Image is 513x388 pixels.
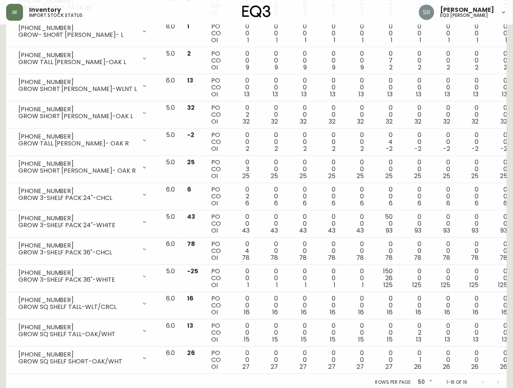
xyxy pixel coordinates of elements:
[328,226,335,235] span: 43
[271,254,278,263] span: 78
[187,104,195,112] span: 32
[211,132,221,153] div: PO CO
[328,172,335,181] span: 25
[462,23,479,44] div: 0 0
[448,36,450,45] span: 1
[187,185,191,194] span: 6
[211,36,218,45] span: OI
[262,296,278,316] div: 0 0
[470,281,479,290] span: 125
[187,294,194,303] span: 16
[377,78,393,98] div: 0 0
[18,113,137,120] div: GROW SHORT [PERSON_NAME]-OAK L
[462,105,479,125] div: 0 0
[12,105,154,122] div: [PHONE_NUMBER]GROW SHORT [PERSON_NAME]-OAK L
[386,172,393,181] span: 25
[462,268,479,289] div: 0 0
[233,268,250,289] div: 0 0
[305,36,307,45] span: 1
[18,195,137,202] div: GROW 3-SHELF PACK 24"-CHCL
[211,214,221,234] div: PO CO
[348,105,364,125] div: 0 0
[233,241,250,262] div: 0 4
[262,241,278,262] div: 0 0
[160,129,181,156] td: 5.0
[443,117,450,126] span: 32
[385,254,393,263] span: 78
[504,199,508,208] span: 6
[211,172,218,181] span: OI
[441,13,488,18] h5: eq3 [PERSON_NAME]
[441,281,450,290] span: 125
[504,63,508,72] span: 2
[361,63,364,72] span: 9
[233,296,250,316] div: 0 0
[233,214,250,234] div: 0 0
[348,23,364,44] div: 0 0
[386,145,393,154] span: -2
[462,241,479,262] div: 0 0
[18,140,137,147] div: GROW TALL [PERSON_NAME]- OAK R
[415,117,422,126] span: 32
[462,296,479,316] div: 0 0
[377,23,393,44] div: 0 0
[271,226,278,235] span: 43
[434,187,450,207] div: 0 0
[291,105,307,125] div: 0 0
[384,281,393,290] span: 125
[291,296,307,316] div: 0 0
[348,241,364,262] div: 0 0
[18,358,137,365] div: GROW SQ SHELF SHORT-OAK/WHT
[18,324,137,331] div: [PHONE_NUMBER]
[233,159,250,180] div: 0 3
[405,159,422,180] div: 0 0
[12,323,154,340] div: [PHONE_NUMBER]GROW SQ SHELF TALL-OAK/WHT
[18,86,137,93] div: GROW SHORT [PERSON_NAME]-WLNT L
[29,13,82,18] h5: import stock status
[233,50,250,71] div: 0 0
[434,50,450,71] div: 0 0
[211,296,221,316] div: PO CO
[233,132,250,153] div: 0 0
[447,63,450,72] span: 2
[377,159,393,180] div: 0 0
[291,214,307,234] div: 0 0
[491,268,508,289] div: 0 0
[12,50,154,67] div: [PHONE_NUMBER]GROW TALL [PERSON_NAME]-OAK L
[471,254,479,263] span: 78
[211,281,218,290] span: OI
[377,187,393,207] div: 0 0
[187,240,195,249] span: 78
[386,226,393,235] span: 93
[187,49,191,58] span: 2
[18,331,137,338] div: GROW SQ SHELF TALL-OAK/WHT
[419,5,434,20] img: ecb3b61e70eec56d095a0ebe26764225
[262,268,278,289] div: 0 0
[262,187,278,207] div: 0 0
[299,254,307,263] span: 78
[12,159,154,176] div: [PHONE_NUMBER]GROW SHORT [PERSON_NAME]- OAK R
[211,308,218,317] span: OI
[18,106,137,113] div: [PHONE_NUMBER]
[187,22,189,31] span: 1
[211,199,218,208] span: OI
[332,199,335,208] span: 6
[18,168,137,175] div: GROW SHORT [PERSON_NAME]- OAK R
[441,7,495,13] span: [PERSON_NAME]
[160,74,181,102] td: 6.0
[305,281,307,290] span: 1
[348,268,364,289] div: 0 0
[275,145,278,154] span: 2
[160,156,181,183] td: 5.0
[211,78,221,98] div: PO CO
[443,172,450,181] span: 25
[377,296,393,316] div: 0 0
[443,226,450,235] span: 93
[12,241,154,258] div: [PHONE_NUMBER]GROW 3-SHELF PACK 36"-CHCL
[319,159,335,180] div: 0 0
[18,270,137,277] div: [PHONE_NUMBER]
[405,132,422,153] div: 0 0
[160,183,181,211] td: 6.0
[405,214,422,234] div: 0 0
[262,159,278,180] div: 0 0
